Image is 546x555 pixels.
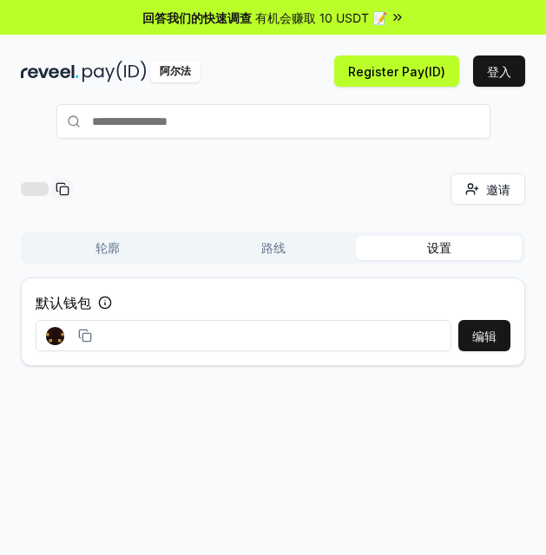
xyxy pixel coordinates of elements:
[82,61,147,82] img: 付款编号
[487,64,511,79] font: 登入
[473,55,525,87] button: 登入
[142,10,252,25] font: 回答我们的快速调查
[458,320,510,351] button: 编辑
[486,182,510,197] font: 邀请
[261,240,286,255] font: 路线
[427,240,451,255] font: 设置
[334,55,459,87] button: Register Pay(ID)
[160,64,191,77] font: 阿尔法
[255,10,387,25] font: 有机会赚取 10 USDT 📝
[36,294,91,311] font: 默认钱包
[451,173,525,205] button: 邀请
[95,240,120,255] font: 轮廓
[472,329,497,343] font: 编辑
[21,61,79,82] img: 揭示黑暗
